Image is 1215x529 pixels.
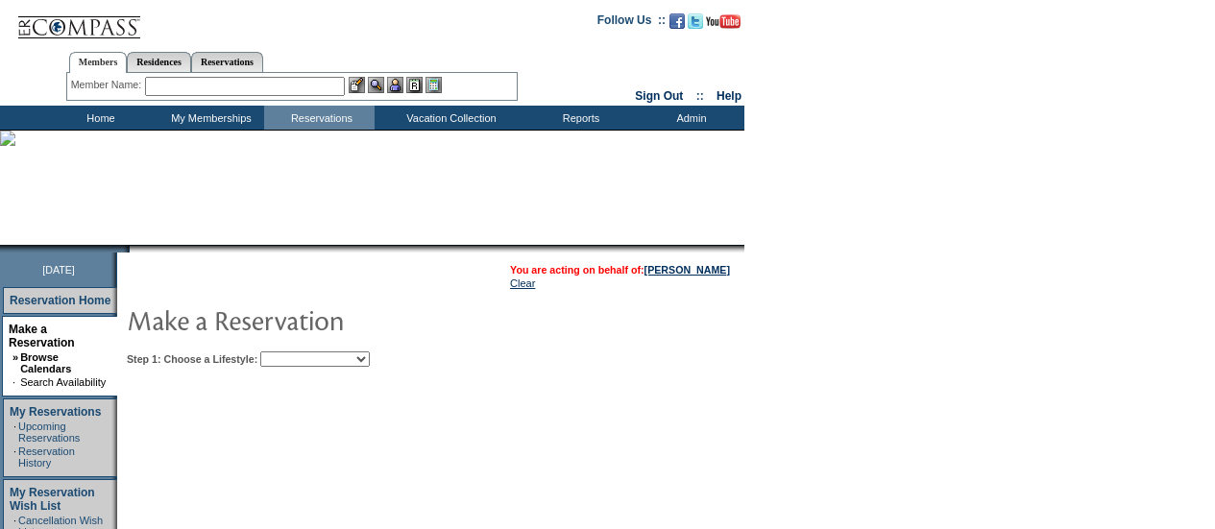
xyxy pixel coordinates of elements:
a: Browse Calendars [20,351,71,374]
a: Reservation History [18,445,75,469]
a: My Reservations [10,405,101,419]
img: Subscribe to our YouTube Channel [706,14,741,29]
img: promoShadowLeftCorner.gif [123,245,130,252]
b: Step 1: Choose a Lifestyle: [127,353,257,365]
b: » [12,351,18,363]
a: Reservations [191,52,263,72]
td: Admin [634,106,744,130]
a: Clear [510,277,535,289]
span: You are acting on behalf of: [510,264,730,276]
td: · [12,376,18,388]
span: [DATE] [42,264,75,276]
a: My Reservation Wish List [10,486,95,513]
a: Follow us on Twitter [688,19,703,31]
a: [PERSON_NAME] [644,264,730,276]
img: pgTtlMakeReservation.gif [127,301,511,339]
img: blank.gif [130,245,132,252]
div: Member Name: [71,77,145,93]
td: Home [43,106,154,130]
a: Make a Reservation [9,323,75,349]
td: Follow Us :: [597,12,666,35]
td: Vacation Collection [375,106,523,130]
td: · [13,445,16,469]
img: Follow us on Twitter [688,13,703,29]
td: Reports [523,106,634,130]
a: Residences [127,52,191,72]
img: Impersonate [387,77,403,93]
td: My Memberships [154,106,264,130]
a: Become our fan on Facebook [669,19,685,31]
a: Subscribe to our YouTube Channel [706,19,741,31]
img: b_calculator.gif [425,77,442,93]
a: Members [69,52,128,73]
a: Search Availability [20,376,106,388]
img: Become our fan on Facebook [669,13,685,29]
img: b_edit.gif [349,77,365,93]
td: · [13,421,16,444]
img: Reservations [406,77,423,93]
a: Help [717,89,741,103]
a: Sign Out [635,89,683,103]
img: View [368,77,384,93]
td: Reservations [264,106,375,130]
a: Reservation Home [10,294,110,307]
span: :: [696,89,704,103]
a: Upcoming Reservations [18,421,80,444]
